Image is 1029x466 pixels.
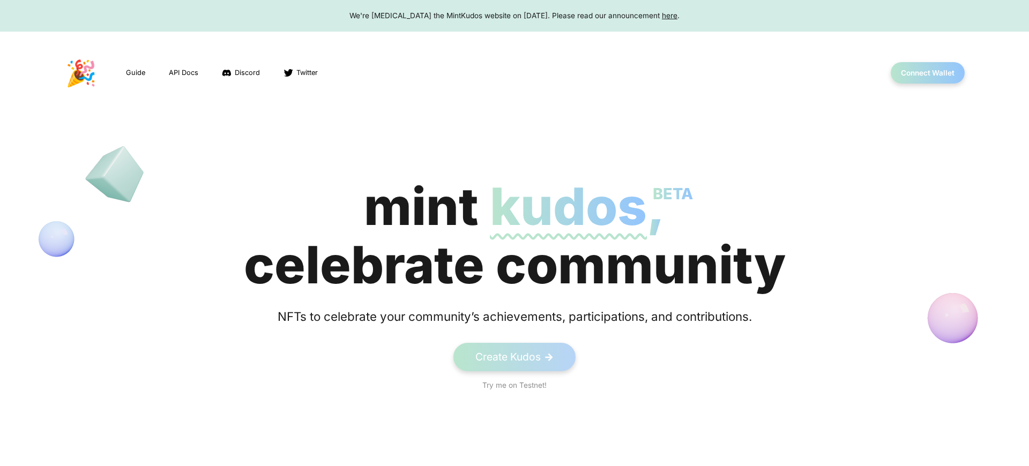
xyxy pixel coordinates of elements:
span: Discord [235,67,260,78]
a: Guide [125,66,146,79]
span: Twitter [296,67,318,78]
span: , [647,175,665,237]
div: We're [MEDICAL_DATA] the MintKudos website on [DATE]. Please read our announcement . [10,10,1019,21]
p: BETA [653,165,693,223]
div: mint celebrate community [244,177,786,294]
a: Twitter [282,66,319,79]
a: Try me on Testnet! [482,380,547,390]
button: Connect Wallet [891,62,965,84]
a: API Docs [168,66,199,79]
span: -> [544,350,554,364]
a: Discord [221,66,261,79]
a: Create Kudos [453,343,575,371]
span: kudos [490,175,647,237]
a: here [662,11,677,20]
p: 🎉 [65,54,97,92]
div: NFTs to celebrate your community’s achievements, participations, and contributions. [265,307,764,326]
